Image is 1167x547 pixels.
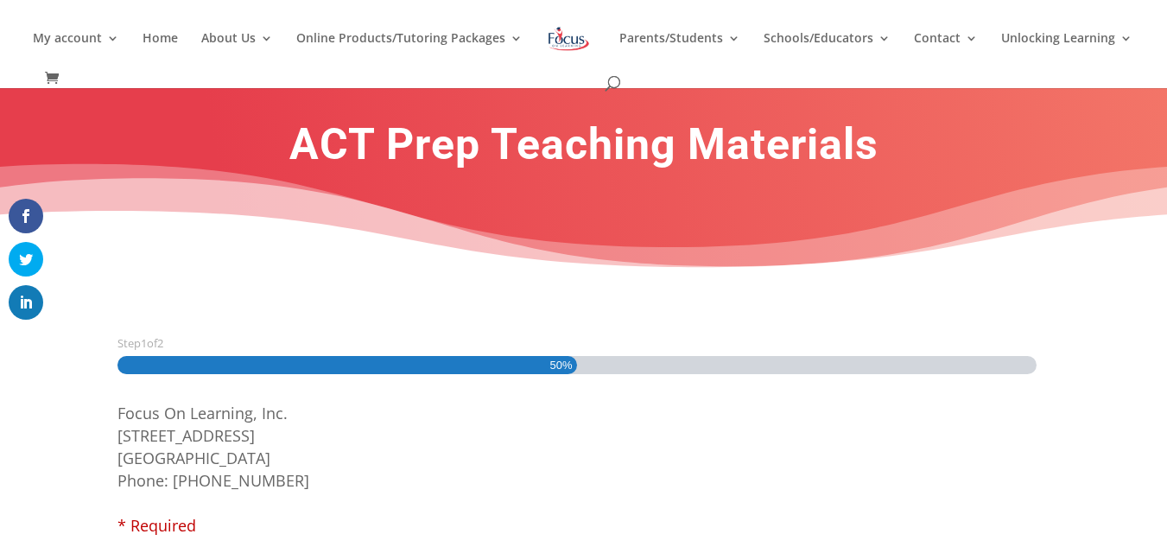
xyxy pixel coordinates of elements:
[141,335,147,351] span: 1
[117,515,196,536] span: * Required
[117,338,1050,349] h3: Step of
[157,335,163,351] span: 2
[201,32,273,73] a: About Us
[549,356,572,374] span: 50%
[117,127,1050,170] h1: ACT Prep Teaching Materials
[914,32,978,73] a: Contact
[764,32,891,73] a: Schools/Educators
[1001,32,1132,73] a: Unlocking Learning
[117,402,1050,537] li: Focus On Learning, Inc. [STREET_ADDRESS] [GEOGRAPHIC_DATA] Phone: [PHONE_NUMBER]
[546,23,591,54] img: Focus on Learning
[619,32,740,73] a: Parents/Students
[143,32,178,73] a: Home
[33,32,119,73] a: My account
[296,32,523,73] a: Online Products/Tutoring Packages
